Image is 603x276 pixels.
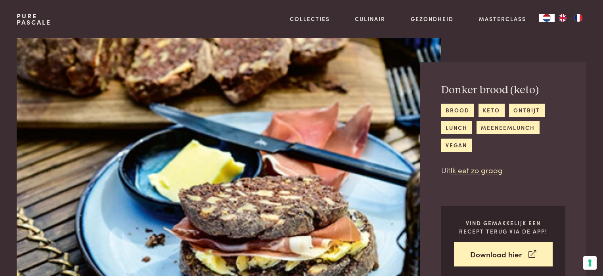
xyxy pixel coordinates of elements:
a: Culinair [355,15,385,23]
h2: Donker brood (keto) [441,83,565,97]
a: ontbijt [509,104,545,117]
ul: Language list [555,14,586,22]
a: Download hier [454,242,553,267]
a: Ik eet zo graag [450,164,503,175]
a: Gezondheid [411,15,454,23]
a: NL [539,14,555,22]
a: FR [570,14,586,22]
a: lunch [441,121,472,134]
button: Uw voorkeuren voor toestemming voor trackingtechnologieën [583,256,597,270]
div: Language [539,14,555,22]
a: Masterclass [479,15,526,23]
a: meeneemlunch [477,121,540,134]
a: EN [555,14,570,22]
a: brood [441,104,474,117]
aside: Language selected: Nederlands [539,14,586,22]
a: Collecties [290,15,330,23]
a: PurePascale [17,13,51,25]
p: Vind gemakkelijk een recept terug via de app! [454,219,553,235]
p: Uit [441,164,565,176]
a: vegan [441,139,472,152]
a: keto [479,104,505,117]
